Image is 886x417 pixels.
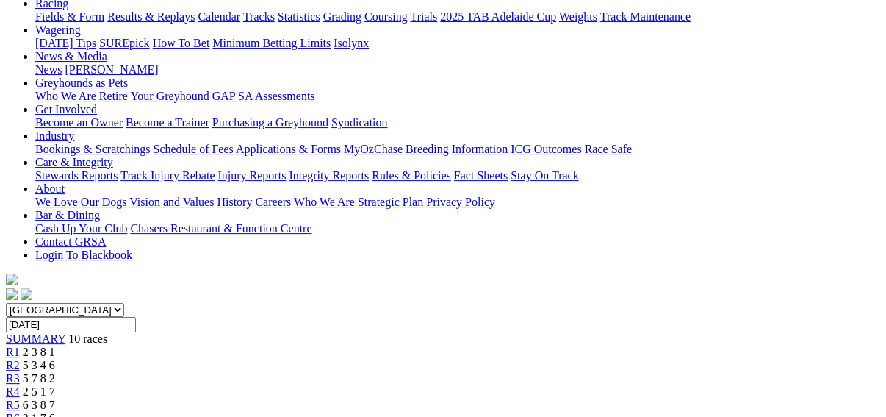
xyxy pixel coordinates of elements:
[35,76,128,89] a: Greyhounds as Pets
[65,63,158,76] a: [PERSON_NAME]
[35,103,97,115] a: Get Involved
[107,10,195,23] a: Results & Replays
[35,90,96,102] a: Who We Are
[35,143,880,156] div: Industry
[35,222,880,235] div: Bar & Dining
[426,196,495,208] a: Privacy Policy
[35,156,113,168] a: Care & Integrity
[6,359,20,371] a: R2
[120,169,215,182] a: Track Injury Rebate
[23,359,55,371] span: 5 3 4 6
[130,222,311,235] a: Chasers Restaurant & Function Centre
[278,10,320,23] a: Statistics
[21,288,32,300] img: twitter.svg
[440,10,556,23] a: 2025 TAB Adelaide Cup
[35,235,106,248] a: Contact GRSA
[6,288,18,300] img: facebook.svg
[6,346,20,358] a: R1
[6,399,20,411] a: R5
[6,372,20,385] a: R3
[35,143,150,155] a: Bookings & Scratchings
[35,209,100,221] a: Bar & Dining
[454,169,508,182] a: Fact Sheets
[35,10,880,24] div: Racing
[35,116,123,129] a: Become an Owner
[35,196,880,209] div: About
[294,196,355,208] a: Who We Are
[99,90,209,102] a: Retire Your Greyhound
[153,37,210,49] a: How To Bet
[35,63,880,76] div: News & Media
[212,37,331,49] a: Minimum Betting Limits
[68,332,107,345] span: 10 races
[35,10,104,23] a: Fields & Form
[35,116,880,129] div: Get Involved
[6,385,20,398] a: R4
[35,222,127,235] a: Cash Up Your Club
[35,37,880,50] div: Wagering
[212,116,328,129] a: Purchasing a Greyhound
[410,10,437,23] a: Trials
[217,196,252,208] a: History
[35,169,880,182] div: Care & Integrity
[35,196,126,208] a: We Love Our Dogs
[99,37,149,49] a: SUREpick
[212,90,315,102] a: GAP SA Assessments
[358,196,423,208] a: Strategic Plan
[35,50,107,63] a: News & Media
[35,182,65,195] a: About
[23,346,55,358] span: 2 3 8 1
[217,169,286,182] a: Injury Reports
[511,169,578,182] a: Stay On Track
[35,90,880,103] div: Greyhounds as Pets
[406,143,508,155] a: Breeding Information
[331,116,387,129] a: Syndication
[35,249,132,261] a: Login To Blackbook
[236,143,341,155] a: Applications & Forms
[35,37,96,49] a: [DATE] Tips
[35,129,74,142] a: Industry
[35,63,62,76] a: News
[364,10,408,23] a: Coursing
[289,169,369,182] a: Integrity Reports
[35,169,118,182] a: Stewards Reports
[344,143,403,155] a: MyOzChase
[126,116,209,129] a: Become a Trainer
[6,332,65,345] a: SUMMARY
[559,10,597,23] a: Weights
[243,10,275,23] a: Tracks
[153,143,233,155] a: Schedule of Fees
[23,399,55,411] span: 6 3 8 7
[23,372,55,385] span: 5 7 8 2
[334,37,369,49] a: Isolynx
[323,10,361,23] a: Grading
[198,10,240,23] a: Calendar
[255,196,291,208] a: Careers
[129,196,214,208] a: Vision and Values
[23,385,55,398] span: 2 5 1 7
[511,143,581,155] a: ICG Outcomes
[372,169,451,182] a: Rules & Policies
[35,24,81,36] a: Wagering
[600,10,691,23] a: Track Maintenance
[584,143,631,155] a: Race Safe
[6,274,18,285] img: logo-grsa-white.png
[6,317,136,332] input: Select date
